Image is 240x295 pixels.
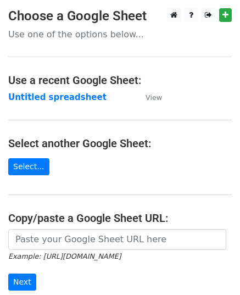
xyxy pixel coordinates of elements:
h4: Use a recent Google Sheet: [8,74,232,87]
a: Untitled spreadsheet [8,92,107,102]
input: Paste your Google Sheet URL here [8,229,226,250]
small: Example: [URL][DOMAIN_NAME] [8,252,121,260]
a: Select... [8,158,49,175]
p: Use one of the options below... [8,29,232,40]
a: View [135,92,162,102]
h4: Select another Google Sheet: [8,137,232,150]
h3: Choose a Google Sheet [8,8,232,24]
h4: Copy/paste a Google Sheet URL: [8,211,232,225]
small: View [146,93,162,102]
input: Next [8,274,36,291]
